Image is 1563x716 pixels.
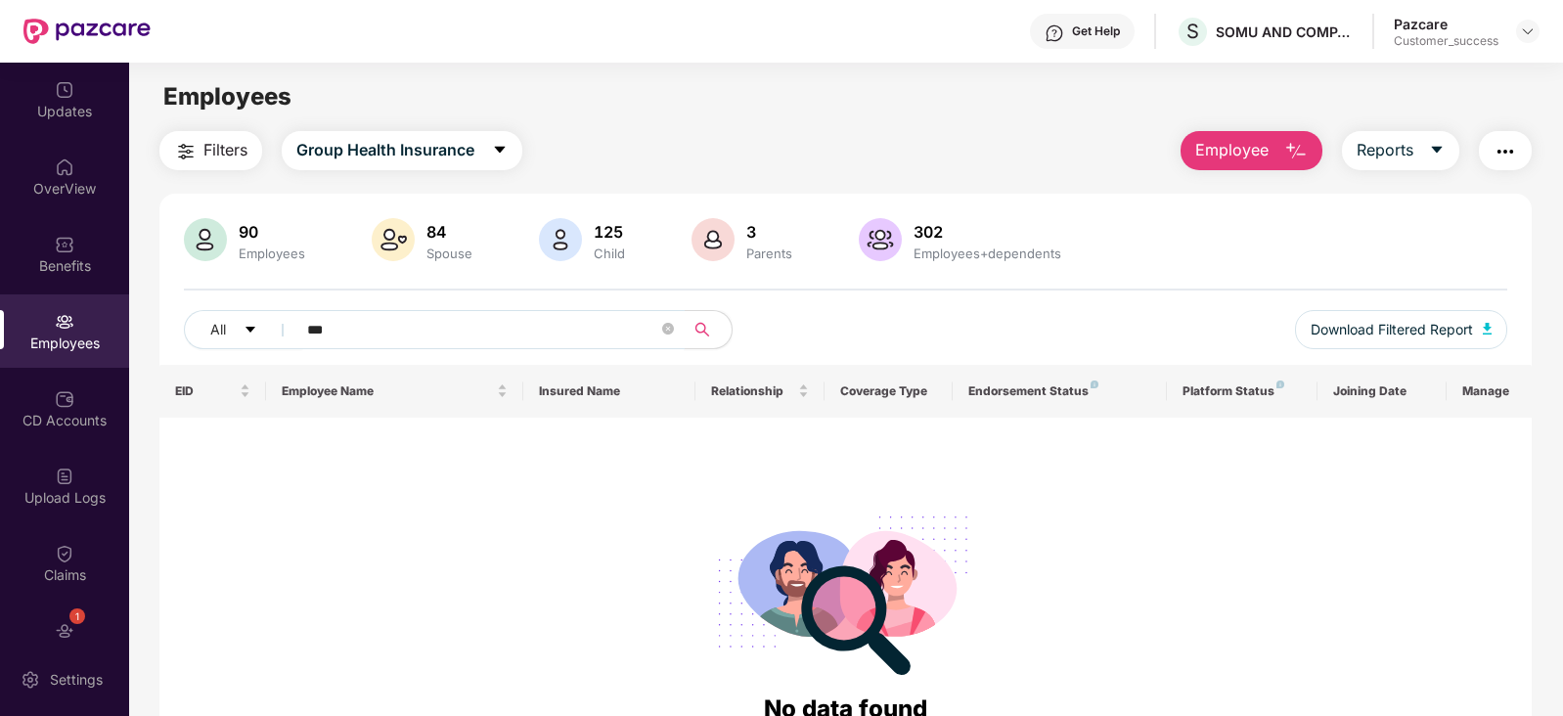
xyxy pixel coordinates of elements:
div: Pazcare [1394,15,1498,33]
button: Group Health Insurancecaret-down [282,131,522,170]
div: Employees [235,246,309,261]
span: Filters [203,138,247,162]
span: close-circle [662,323,674,335]
div: 90 [235,222,309,242]
img: svg+xml;base64,PHN2ZyBpZD0iRW1wbG95ZWVzIiB4bWxucz0iaHR0cDovL3d3dy53My5vcmcvMjAwMC9zdmciIHdpZHRoPS... [55,312,74,332]
span: caret-down [1429,142,1445,159]
div: Child [590,246,629,261]
div: 1 [69,608,85,624]
img: svg+xml;base64,PHN2ZyBpZD0iRW5kb3JzZW1lbnRzIiB4bWxucz0iaHR0cDovL3d3dy53My5vcmcvMjAwMC9zdmciIHdpZH... [55,621,74,641]
div: Customer_success [1394,33,1498,49]
span: Relationship [711,383,794,399]
span: Employee Name [282,383,493,399]
span: caret-down [492,142,508,159]
th: Insured Name [523,365,694,418]
div: SOMU AND COMPANY [1216,22,1353,41]
img: svg+xml;base64,PHN2ZyB4bWxucz0iaHR0cDovL3d3dy53My5vcmcvMjAwMC9zdmciIHhtbG5zOnhsaW5rPSJodHRwOi8vd3... [184,218,227,261]
span: S [1186,20,1199,43]
button: search [684,310,733,349]
span: Employee [1195,138,1269,162]
div: Employees+dependents [910,246,1065,261]
img: svg+xml;base64,PHN2ZyB4bWxucz0iaHR0cDovL3d3dy53My5vcmcvMjAwMC9zdmciIHdpZHRoPSI4IiBoZWlnaHQ9IjgiIH... [1091,380,1098,388]
th: Relationship [695,365,825,418]
img: svg+xml;base64,PHN2ZyBpZD0iQ2xhaW0iIHhtbG5zPSJodHRwOi8vd3d3LnczLm9yZy8yMDAwL3N2ZyIgd2lkdGg9IjIwIi... [55,544,74,563]
span: Employees [163,82,291,111]
span: Group Health Insurance [296,138,474,162]
img: svg+xml;base64,PHN2ZyBpZD0iRHJvcGRvd24tMzJ4MzIiIHhtbG5zPSJodHRwOi8vd3d3LnczLm9yZy8yMDAwL3N2ZyIgd2... [1520,23,1536,39]
img: svg+xml;base64,PHN2ZyBpZD0iQ0RfQWNjb3VudHMiIGRhdGEtbmFtZT0iQ0QgQWNjb3VudHMiIHhtbG5zPSJodHRwOi8vd3... [55,389,74,409]
img: svg+xml;base64,PHN2ZyB4bWxucz0iaHR0cDovL3d3dy53My5vcmcvMjAwMC9zdmciIHhtbG5zOnhsaW5rPSJodHRwOi8vd3... [1284,140,1308,163]
img: svg+xml;base64,PHN2ZyBpZD0iQmVuZWZpdHMiIHhtbG5zPSJodHRwOi8vd3d3LnczLm9yZy8yMDAwL3N2ZyIgd2lkdGg9Ij... [55,235,74,254]
span: close-circle [662,321,674,339]
img: svg+xml;base64,PHN2ZyB4bWxucz0iaHR0cDovL3d3dy53My5vcmcvMjAwMC9zdmciIHdpZHRoPSIyNCIgaGVpZ2h0PSIyNC... [174,140,198,163]
img: svg+xml;base64,PHN2ZyB4bWxucz0iaHR0cDovL3d3dy53My5vcmcvMjAwMC9zdmciIHhtbG5zOnhsaW5rPSJodHRwOi8vd3... [692,218,735,261]
div: Spouse [423,246,476,261]
div: Endorsement Status [968,383,1151,399]
div: 3 [742,222,796,242]
img: svg+xml;base64,PHN2ZyBpZD0iU2V0dGluZy0yMHgyMCIgeG1sbnM9Imh0dHA6Ly93d3cudzMub3JnLzIwMDAvc3ZnIiB3aW... [21,670,40,690]
img: svg+xml;base64,PHN2ZyB4bWxucz0iaHR0cDovL3d3dy53My5vcmcvMjAwMC9zdmciIHdpZHRoPSIyNCIgaGVpZ2h0PSIyNC... [1494,140,1517,163]
button: Employee [1181,131,1322,170]
span: caret-down [244,323,257,338]
img: svg+xml;base64,PHN2ZyB4bWxucz0iaHR0cDovL3d3dy53My5vcmcvMjAwMC9zdmciIHhtbG5zOnhsaW5rPSJodHRwOi8vd3... [859,218,902,261]
span: All [210,319,226,340]
th: EID [159,365,267,418]
img: svg+xml;base64,PHN2ZyB4bWxucz0iaHR0cDovL3d3dy53My5vcmcvMjAwMC9zdmciIHdpZHRoPSI4IiBoZWlnaHQ9IjgiIH... [1276,380,1284,388]
img: svg+xml;base64,PHN2ZyBpZD0iVXBsb2FkX0xvZ3MiIGRhdGEtbmFtZT0iVXBsb2FkIExvZ3MiIHhtbG5zPSJodHRwOi8vd3... [55,467,74,486]
div: Settings [44,670,109,690]
div: 84 [423,222,476,242]
button: Allcaret-down [184,310,303,349]
th: Employee Name [266,365,523,418]
div: 302 [910,222,1065,242]
img: svg+xml;base64,PHN2ZyBpZD0iVXBkYXRlZCIgeG1sbnM9Imh0dHA6Ly93d3cudzMub3JnLzIwMDAvc3ZnIiB3aWR0aD0iMj... [55,80,74,100]
img: svg+xml;base64,PHN2ZyB4bWxucz0iaHR0cDovL3d3dy53My5vcmcvMjAwMC9zdmciIHhtbG5zOnhsaW5rPSJodHRwOi8vd3... [539,218,582,261]
th: Coverage Type [825,365,954,418]
span: EID [175,383,237,399]
img: svg+xml;base64,PHN2ZyBpZD0iSGVscC0zMngzMiIgeG1sbnM9Imh0dHA6Ly93d3cudzMub3JnLzIwMDAvc3ZnIiB3aWR0aD... [1045,23,1064,43]
img: svg+xml;base64,PHN2ZyBpZD0iSG9tZSIgeG1sbnM9Imh0dHA6Ly93d3cudzMub3JnLzIwMDAvc3ZnIiB3aWR0aD0iMjAiIG... [55,157,74,177]
img: svg+xml;base64,PHN2ZyB4bWxucz0iaHR0cDovL3d3dy53My5vcmcvMjAwMC9zdmciIHhtbG5zOnhsaW5rPSJodHRwOi8vd3... [372,218,415,261]
div: 125 [590,222,629,242]
span: Download Filtered Report [1311,319,1473,340]
span: search [684,322,722,337]
th: Manage [1447,365,1533,418]
div: Platform Status [1183,383,1302,399]
img: svg+xml;base64,PHN2ZyB4bWxucz0iaHR0cDovL3d3dy53My5vcmcvMjAwMC9zdmciIHhtbG5zOnhsaW5rPSJodHRwOi8vd3... [1483,323,1493,335]
div: Get Help [1072,23,1120,39]
img: svg+xml;base64,PHN2ZyB4bWxucz0iaHR0cDovL3d3dy53My5vcmcvMjAwMC9zdmciIHdpZHRoPSIyODgiIGhlaWdodD0iMj... [704,492,986,691]
div: Parents [742,246,796,261]
th: Joining Date [1317,365,1447,418]
button: Download Filtered Report [1295,310,1508,349]
button: Reportscaret-down [1342,131,1459,170]
span: Reports [1357,138,1413,162]
button: Filters [159,131,262,170]
img: New Pazcare Logo [23,19,151,44]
